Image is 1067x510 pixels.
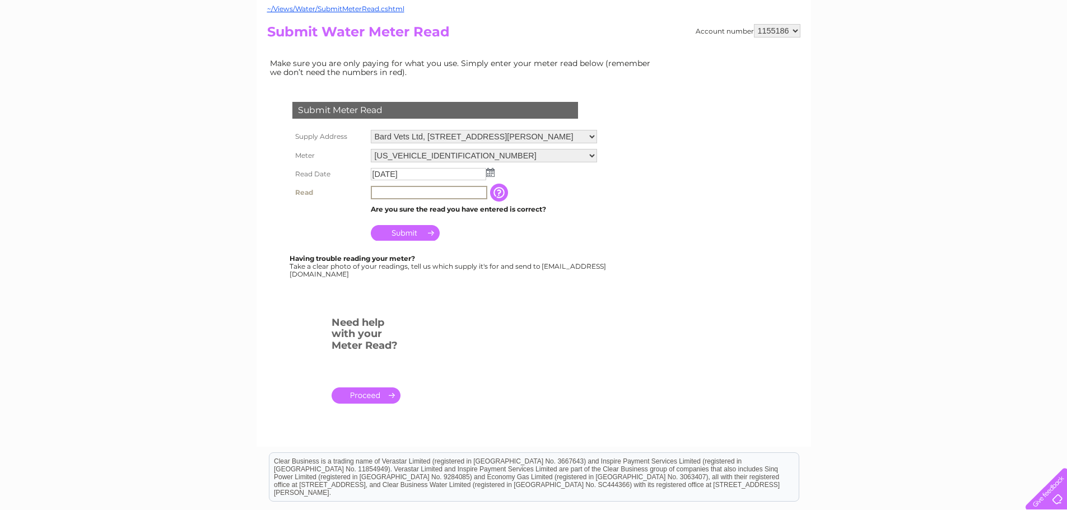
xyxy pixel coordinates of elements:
[332,315,400,357] h3: Need help with your Meter Read?
[38,29,95,63] img: logo.png
[371,225,440,241] input: Submit
[898,48,922,56] a: Energy
[929,48,963,56] a: Telecoms
[290,127,368,146] th: Supply Address
[292,102,578,119] div: Submit Meter Read
[368,202,600,217] td: Are you sure the read you have entered is correct?
[696,24,800,38] div: Account number
[486,168,495,177] img: ...
[870,48,891,56] a: Water
[267,56,659,79] td: Make sure you are only paying for what you use. Simply enter your meter read below (remember we d...
[993,48,1020,56] a: Contact
[290,255,608,278] div: Take a clear photo of your readings, tell us which supply it's for and send to [EMAIL_ADDRESS][DO...
[290,183,368,202] th: Read
[290,165,368,183] th: Read Date
[290,254,415,263] b: Having trouble reading your meter?
[970,48,986,56] a: Blog
[269,6,799,54] div: Clear Business is a trading name of Verastar Limited (registered in [GEOGRAPHIC_DATA] No. 3667643...
[332,387,400,404] a: .
[290,146,368,165] th: Meter
[1030,48,1056,56] a: Log out
[856,6,933,20] a: 0333 014 3131
[490,184,510,202] input: Information
[267,4,404,13] a: ~/Views/Water/SubmitMeterRead.cshtml
[267,24,800,45] h2: Submit Water Meter Read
